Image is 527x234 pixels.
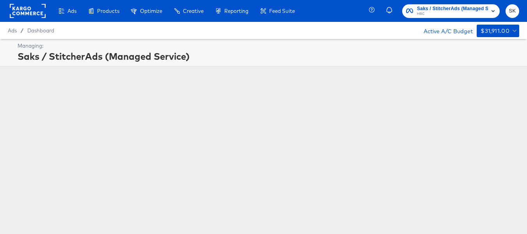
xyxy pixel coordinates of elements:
[477,25,519,37] button: $31,911.00
[183,8,204,14] span: Creative
[417,11,488,17] span: HBC
[224,8,248,14] span: Reporting
[27,27,54,34] a: Dashboard
[8,27,17,34] span: Ads
[97,8,119,14] span: Products
[18,42,517,50] div: Managing:
[17,27,27,34] span: /
[509,7,516,16] span: SK
[506,4,519,18] button: SK
[481,26,509,36] div: $31,911.00
[67,8,76,14] span: Ads
[269,8,295,14] span: Feed Suite
[402,4,500,18] button: Saks / StitcherAds (Managed Service)HBC
[18,50,517,63] div: Saks / StitcherAds (Managed Service)
[415,25,473,36] div: Active A/C Budget
[140,8,162,14] span: Optimize
[417,5,488,13] span: Saks / StitcherAds (Managed Service)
